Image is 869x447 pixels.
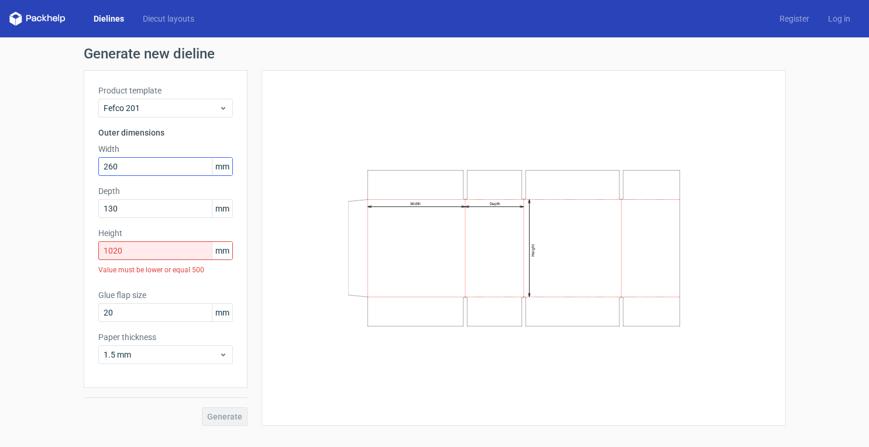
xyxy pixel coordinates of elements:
[770,13,819,25] a: Register
[133,13,204,25] a: Diecut layouts
[212,242,232,259] span: mm
[212,304,232,321] span: mm
[212,200,232,217] span: mm
[84,13,133,25] a: Dielines
[104,102,219,114] span: Fefco 201
[98,185,233,197] label: Depth
[104,349,219,361] span: 1.5 mm
[98,127,233,138] h3: Outer dimensions
[84,47,786,61] h1: Generate new dieline
[98,85,233,96] label: Product template
[98,331,233,343] label: Paper thickness
[98,227,233,239] label: Height
[490,202,500,206] text: Depth
[98,143,233,155] label: Width
[98,289,233,301] label: Glue flap size
[530,244,535,257] text: Height
[410,202,421,206] text: Width
[819,13,860,25] a: Log in
[212,158,232,175] span: mm
[98,260,233,280] div: Value must be lower or equal 500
